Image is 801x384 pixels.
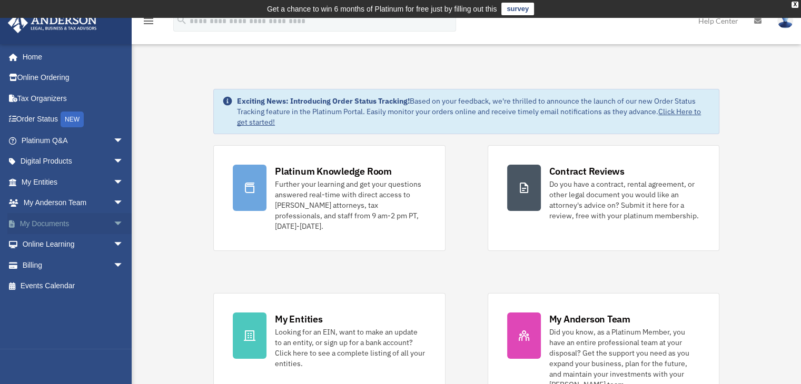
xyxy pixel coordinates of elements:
span: arrow_drop_down [113,171,134,193]
a: My Entitiesarrow_drop_down [7,171,140,193]
img: User Pic [777,13,793,28]
span: arrow_drop_down [113,255,134,276]
a: Click Here to get started! [237,107,701,127]
span: arrow_drop_down [113,130,134,151]
div: Contract Reviews [549,165,625,178]
div: Based on your feedback, we're thrilled to announce the launch of our new Order Status Tracking fe... [237,96,710,127]
div: My Anderson Team [549,312,630,326]
span: arrow_drop_down [113,151,134,173]
a: My Documentsarrow_drop_down [7,213,140,234]
a: Online Learningarrow_drop_down [7,234,140,255]
a: Contract Reviews Do you have a contract, rental agreement, or other legal document you would like... [488,145,719,251]
div: Platinum Knowledge Room [275,165,392,178]
a: Home [7,46,134,67]
a: Events Calendar [7,276,140,297]
a: survey [501,3,534,15]
div: Do you have a contract, rental agreement, or other legal document you would like an attorney's ad... [549,179,700,221]
div: close [792,2,798,8]
i: search [176,14,187,26]
div: Further your learning and get your questions answered real-time with direct access to [PERSON_NAM... [275,179,426,231]
a: menu [142,18,155,27]
i: menu [142,15,155,27]
a: Billingarrow_drop_down [7,255,140,276]
div: NEW [61,112,84,127]
div: Get a chance to win 6 months of Platinum for free just by filling out this [267,3,497,15]
a: My Anderson Teamarrow_drop_down [7,193,140,214]
a: Order StatusNEW [7,109,140,130]
div: My Entities [275,312,322,326]
a: Platinum Q&Aarrow_drop_down [7,130,140,151]
strong: Exciting News: Introducing Order Status Tracking! [237,96,410,106]
span: arrow_drop_down [113,193,134,214]
div: Looking for an EIN, want to make an update to an entity, or sign up for a bank account? Click her... [275,327,426,369]
a: Digital Productsarrow_drop_down [7,151,140,172]
span: arrow_drop_down [113,234,134,256]
a: Platinum Knowledge Room Further your learning and get your questions answered real-time with dire... [213,145,445,251]
a: Tax Organizers [7,88,140,109]
img: Anderson Advisors Platinum Portal [5,13,100,33]
a: Online Ordering [7,67,140,88]
span: arrow_drop_down [113,213,134,235]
